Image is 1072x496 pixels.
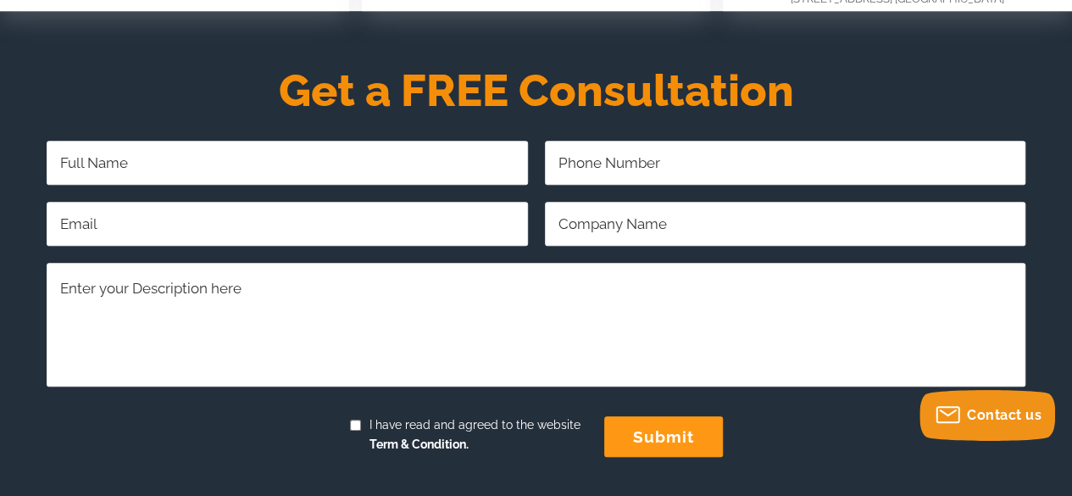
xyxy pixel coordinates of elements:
span: I have read and agreed to the website [361,415,580,455]
iframe: reCAPTCHA [47,404,304,470]
span: Contact us [967,407,1041,423]
strong: Term & Condition. [369,437,469,451]
button: Contact us [919,390,1055,441]
input: I have read and agreed to the websiteTerm & Condition. [350,420,361,431]
h2: Get a FREE Consultation [34,70,1038,111]
input: submit [604,416,723,457]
